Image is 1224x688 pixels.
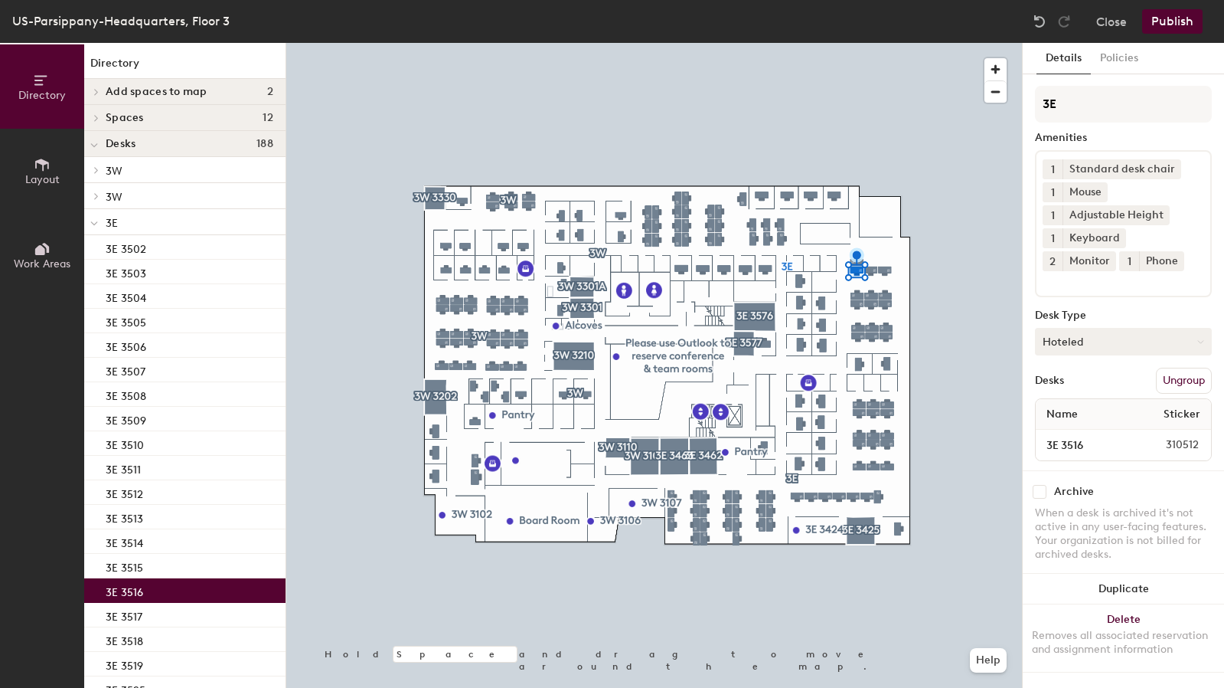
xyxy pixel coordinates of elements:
[1035,132,1212,144] div: Amenities
[256,138,273,150] span: 188
[1032,14,1047,29] img: Undo
[1039,434,1129,456] input: Unnamed desk
[12,11,230,31] div: US-Parsippany-Headquarters, Floor 3
[1051,162,1055,178] span: 1
[106,191,122,204] span: 3W
[106,385,146,403] p: 3E 3508
[25,173,60,186] span: Layout
[1039,401,1085,428] span: Name
[1096,9,1127,34] button: Close
[263,112,273,124] span: 12
[106,312,146,329] p: 3E 3505
[106,459,141,477] p: 3E 3511
[1051,231,1055,247] span: 1
[1056,14,1072,29] img: Redo
[1043,182,1062,202] button: 1
[1043,251,1062,271] button: 2
[1156,368,1212,394] button: Ungroup
[1139,251,1184,271] div: Phone
[106,655,143,673] p: 3E 3519
[106,631,143,648] p: 3E 3518
[1023,574,1224,604] button: Duplicate
[106,532,143,550] p: 3E 3514
[106,165,122,178] span: 3W
[1043,159,1062,179] button: 1
[1035,506,1212,562] div: When a desk is archived it's not active in any user-facing features. Your organization is not bil...
[1091,43,1147,74] button: Policies
[106,217,118,230] span: 3E
[1032,629,1215,657] div: Removes all associated reservation and assignment information
[1035,310,1212,322] div: Desk Type
[106,410,146,428] p: 3E 3509
[1051,208,1055,224] span: 1
[106,557,143,575] p: 3E 3515
[106,238,146,256] p: 3E 3502
[1128,254,1131,270] span: 1
[106,582,143,599] p: 3E 3516
[1129,437,1208,454] span: 310512
[106,361,145,378] p: 3E 3507
[1062,251,1116,271] div: Monitor
[1062,228,1126,248] div: Keyboard
[1035,375,1064,387] div: Desks
[106,508,143,526] p: 3E 3513
[1036,43,1091,74] button: Details
[1062,182,1108,202] div: Mouse
[1142,9,1203,34] button: Publish
[106,434,144,452] p: 3E 3510
[1119,251,1139,271] button: 1
[1062,205,1170,225] div: Adjustable Height
[1043,228,1062,248] button: 1
[1023,604,1224,672] button: DeleteRemoves all associated reservation and assignment information
[106,86,207,98] span: Add spaces to map
[18,89,66,102] span: Directory
[14,257,70,270] span: Work Areas
[1035,328,1212,355] button: Hoteled
[106,138,135,150] span: Desks
[1054,486,1094,498] div: Archive
[1051,185,1055,201] span: 1
[106,336,146,354] p: 3E 3506
[1049,254,1056,270] span: 2
[267,86,273,98] span: 2
[106,483,143,501] p: 3E 3512
[1043,205,1062,225] button: 1
[106,263,146,280] p: 3E 3503
[1156,401,1208,428] span: Sticker
[106,112,144,124] span: Spaces
[84,55,286,79] h1: Directory
[106,287,146,305] p: 3E 3504
[970,648,1007,673] button: Help
[1062,159,1181,179] div: Standard desk chair
[106,606,142,624] p: 3E 3517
